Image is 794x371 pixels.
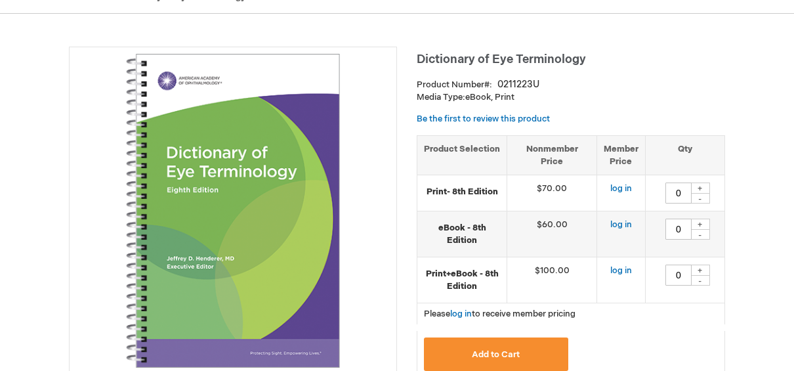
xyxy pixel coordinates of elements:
[497,78,539,91] div: 0211223U
[417,53,586,66] span: Dictionary of Eye Terminology
[507,135,597,175] th: Nonmember Price
[645,135,724,175] th: Qty
[690,275,710,286] div: -
[596,135,645,175] th: Member Price
[665,183,692,204] input: Qty
[417,114,550,124] a: Be the first to review this product
[690,265,710,276] div: +
[665,219,692,240] input: Qty
[610,219,632,230] a: log in
[424,186,500,198] strong: Print- 8th Edition
[507,175,597,211] td: $70.00
[417,92,465,102] strong: Media Type:
[610,183,632,194] a: log in
[665,265,692,286] input: Qty
[424,309,575,319] span: Please to receive member pricing
[424,268,500,292] strong: Print+eBook - 8th Edition
[417,135,507,175] th: Product Selection
[690,219,710,230] div: +
[417,91,725,104] p: eBook, Print
[507,257,597,303] td: $100.00
[507,211,597,257] td: $60.00
[76,54,390,368] img: Dictionary of Eye Terminology
[472,349,520,360] span: Add to Cart
[417,79,492,90] strong: Product Number
[690,193,710,204] div: -
[424,338,568,371] button: Add to Cart
[610,265,632,276] a: log in
[690,229,710,240] div: -
[424,222,500,246] strong: eBook - 8th Edition
[450,309,472,319] a: log in
[690,183,710,194] div: +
